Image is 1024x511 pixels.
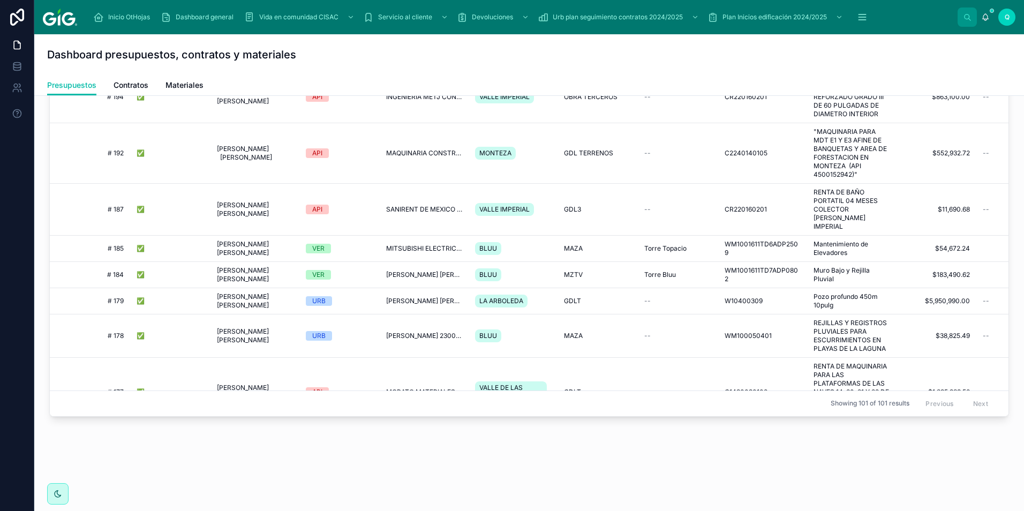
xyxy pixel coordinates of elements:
span: Torre Topacio [644,244,687,253]
a: Plan Inicios edificación 2024/2025 [704,7,848,27]
a: MAZA [564,244,631,253]
span: SUMINISTRO DE TUBO HINCA DE CONCRETO REFORZADO GRADO III DE 60 PULGADAS DE DIAMETRO INTERIOR [814,76,890,118]
span: [PERSON_NAME] [PERSON_NAME] [217,292,293,310]
span: GDLT [564,388,581,396]
a: CR220160201 [725,205,801,214]
div: API [312,148,322,158]
a: Muro Bajo y Rejilla Pluvial [814,266,890,283]
span: MAQUINARIA CONSTRUCTORA CIG 2800000228 [386,149,462,157]
span: -- [983,297,989,305]
span: -- [644,388,651,396]
div: VER [312,270,325,280]
span: Vida en comunidad CISAC [259,13,338,21]
a: VER [306,244,373,253]
span: ✅ [137,93,145,101]
a: ✅ [137,244,204,253]
a: API [306,387,373,397]
a: Pozo profundo 450m 10pulg [814,292,890,310]
span: $11,690.68 [902,205,970,214]
a: # 179 [63,297,124,305]
a: [PERSON_NAME] [PERSON_NAME] [217,201,293,218]
a: # 178 [63,332,124,340]
a: C2240140105 [725,149,801,157]
a: [PERSON_NAME] [PERSON_NAME] [217,88,293,106]
span: ✅ [137,297,145,305]
div: API [312,387,322,397]
span: # 194 [63,93,124,101]
a: -- [644,149,712,157]
span: Plan Inicios edificación 2024/2025 [722,13,827,21]
a: -- [644,93,712,101]
a: # 177 [63,388,124,396]
a: INGENIERIA METJ CONSTRUCCIONES S.A. DE C.V. 2300002076 [386,93,462,101]
a: Torre Topacio [644,244,712,253]
a: C1430030102 [725,388,801,396]
a: $54,672.24 [902,244,970,253]
a: API [306,92,373,102]
a: W10400309 [725,297,801,305]
span: ✅ [137,244,145,253]
a: Urb plan seguimiento contratos 2024/2025 [534,7,704,27]
span: -- [983,93,989,101]
a: -- [644,205,712,214]
a: $5,950,990.00 [902,297,970,305]
span: # 192 [63,149,124,157]
a: VALLE DE LAS FLORES [475,379,551,405]
span: Dashboard general [176,13,234,21]
span: [PERSON_NAME] [PERSON_NAME] [217,266,293,283]
span: $863,100.00 [902,93,970,101]
a: Materiales [165,76,204,97]
span: [PERSON_NAME] [PERSON_NAME] [217,327,293,344]
span: BLUU [479,270,497,279]
a: [PERSON_NAME] [PERSON_NAME] [217,240,293,257]
a: $552,932.72 [902,149,970,157]
span: -- [644,93,651,101]
a: CR220160201 [725,93,801,101]
a: URB [306,296,373,306]
a: $1,835,383.52 [902,388,970,396]
span: -- [644,297,651,305]
span: Devoluciones [472,13,513,21]
span: # 184 [63,270,124,279]
a: BLUU [475,266,551,283]
a: ✅ [137,93,204,101]
a: MORATO MATERIALES 2400009515 [386,388,462,396]
a: $38,825.49 [902,332,970,340]
a: ✅ [137,388,204,396]
span: -- [983,149,989,157]
a: MITSUBISHI ELECTRIC DE MEXICO S.A. DE C.V. 2300001970 [386,244,462,253]
div: URB [312,331,326,341]
a: MAZA [564,332,631,340]
span: GDL3 [564,205,581,214]
span: GDLT [564,297,581,305]
a: GDL TERRENOS [564,149,631,157]
h1: Dashboard presupuestos, contratos y materiales [47,47,296,62]
span: ✅ [137,149,145,157]
span: Materiales [165,80,204,91]
span: LA ARBOLEDA [479,297,523,305]
span: ✅ [137,205,145,214]
span: Contratos [114,80,148,91]
a: RENTA DE BAÑO PORTATIL 04 MESES COLECTOR [PERSON_NAME] IMPERIAL [814,188,890,231]
a: -- [644,297,712,305]
span: Servicio al cliente [378,13,432,21]
span: Presupuestos [47,80,96,91]
span: WM1001611TD7ADP0802 [725,266,801,283]
a: Dashboard general [157,7,241,27]
div: API [312,92,322,102]
a: GDLT [564,297,631,305]
span: GDL TERRENOS [564,149,613,157]
a: GDL3 [564,205,631,214]
span: [PERSON_NAME] [PERSON_NAME] [217,145,293,162]
span: Mantenimiento de Elevadores [814,240,890,257]
span: ✅ [137,388,145,396]
a: # 185 [63,244,124,253]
